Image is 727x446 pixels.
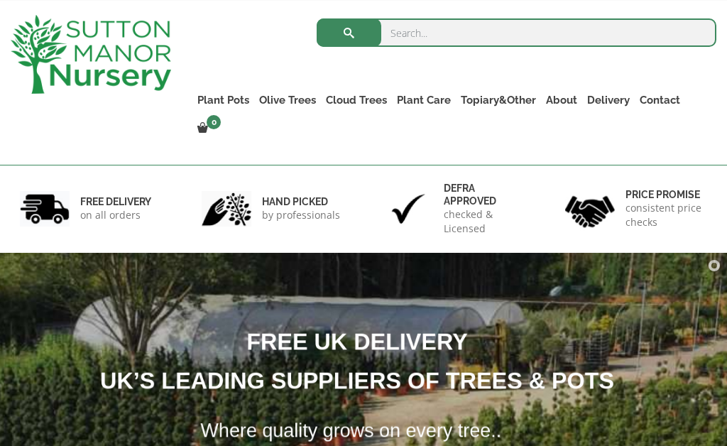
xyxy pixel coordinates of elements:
h6: Price promise [625,188,707,201]
span: 0 [207,115,221,129]
a: Contact [635,90,685,110]
h6: hand picked [262,195,340,208]
a: Plant Care [392,90,456,110]
p: on all orders [80,208,151,222]
p: checked & Licensed [444,207,525,236]
img: logo [11,15,171,94]
a: About [541,90,582,110]
img: 2.jpg [202,191,251,227]
p: consistent price checks [625,201,707,229]
a: Cloud Trees [321,90,392,110]
img: 4.jpg [565,187,615,230]
h6: Defra approved [444,182,525,207]
p: by professionals [262,208,340,222]
a: Delivery [582,90,635,110]
input: Search... [317,18,716,47]
img: 3.jpg [383,191,433,227]
img: 1.jpg [20,191,70,227]
h6: FREE DELIVERY [80,195,151,208]
a: Olive Trees [254,90,321,110]
a: Plant Pots [192,90,254,110]
a: Topiary&Other [456,90,541,110]
a: 0 [192,119,225,138]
